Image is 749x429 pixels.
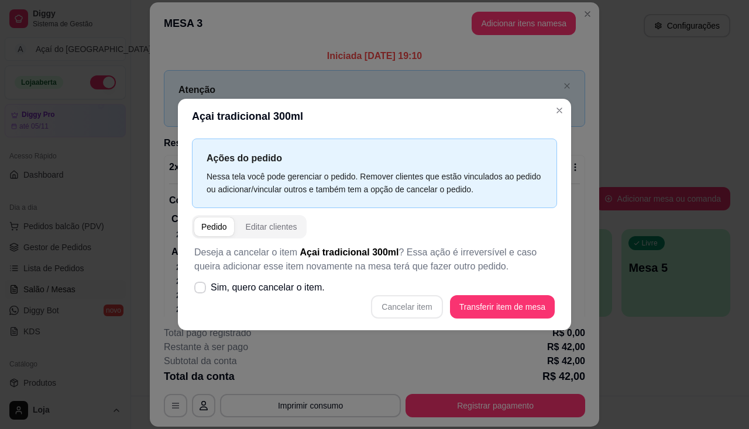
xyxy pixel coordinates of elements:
p: Deseja a cancelar o item ? Essa ação é irreversível e caso queira adicionar esse item novamente n... [194,245,555,274]
span: Açai tradicional 300ml [300,247,399,257]
span: Sim, quero cancelar o item. [211,281,325,295]
div: Editar clientes [246,221,297,233]
button: Transferir item de mesa [450,295,555,319]
p: Ações do pedido [207,151,542,165]
button: Close [550,101,569,120]
div: Nessa tela você pode gerenciar o pedido. Remover clientes que estão vinculados ao pedido ou adici... [207,170,542,196]
div: Pedido [201,221,227,233]
header: Açai tradicional 300ml [178,99,571,134]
